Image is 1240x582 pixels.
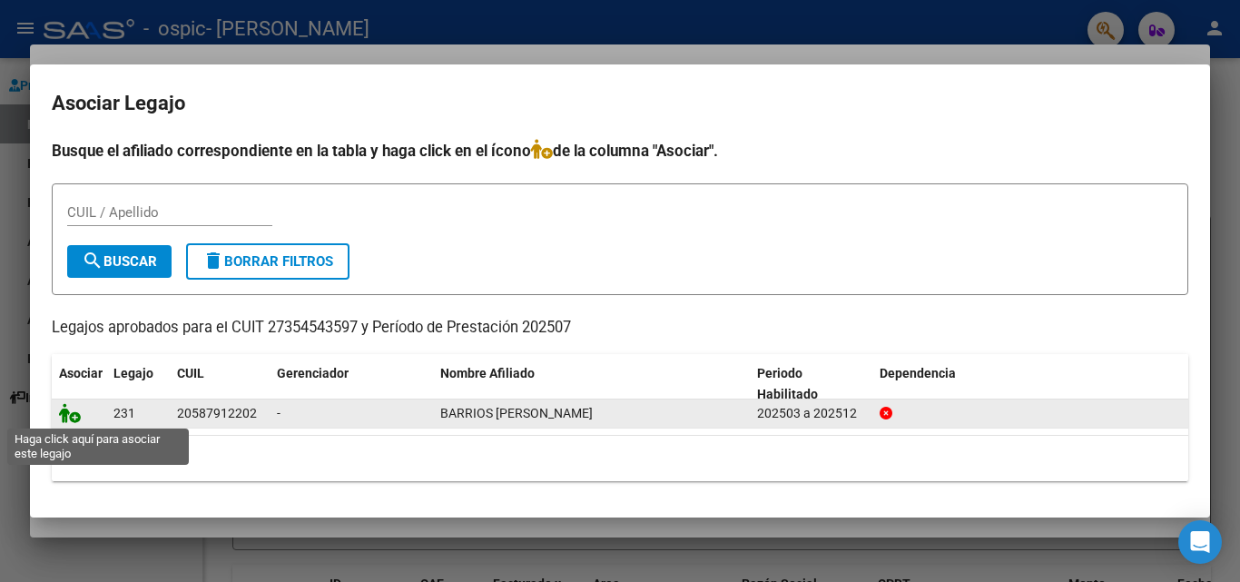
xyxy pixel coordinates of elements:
h2: Asociar Legajo [52,86,1188,121]
div: 202503 a 202512 [757,403,865,424]
datatable-header-cell: Gerenciador [270,354,433,414]
span: Periodo Habilitado [757,366,818,401]
span: Nombre Afiliado [440,366,535,380]
div: 20587912202 [177,403,257,424]
datatable-header-cell: CUIL [170,354,270,414]
datatable-header-cell: Nombre Afiliado [433,354,750,414]
span: Dependencia [880,366,956,380]
span: Buscar [82,253,157,270]
span: Legajo [113,366,153,380]
button: Buscar [67,245,172,278]
datatable-header-cell: Periodo Habilitado [750,354,872,414]
datatable-header-cell: Dependencia [872,354,1189,414]
datatable-header-cell: Asociar [52,354,106,414]
h4: Busque el afiliado correspondiente en la tabla y haga click en el ícono de la columna "Asociar". [52,139,1188,163]
p: Legajos aprobados para el CUIT 27354543597 y Período de Prestación 202507 [52,317,1188,340]
mat-icon: search [82,250,103,271]
div: 1 registros [52,436,1188,481]
span: 231 [113,406,135,420]
span: - [277,406,280,420]
mat-icon: delete [202,250,224,271]
span: Borrar Filtros [202,253,333,270]
span: Asociar [59,366,103,380]
span: Gerenciador [277,366,349,380]
div: Open Intercom Messenger [1178,520,1222,564]
span: CUIL [177,366,204,380]
button: Borrar Filtros [186,243,349,280]
datatable-header-cell: Legajo [106,354,170,414]
span: BARRIOS DAVID EZEQUIEL [440,406,593,420]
